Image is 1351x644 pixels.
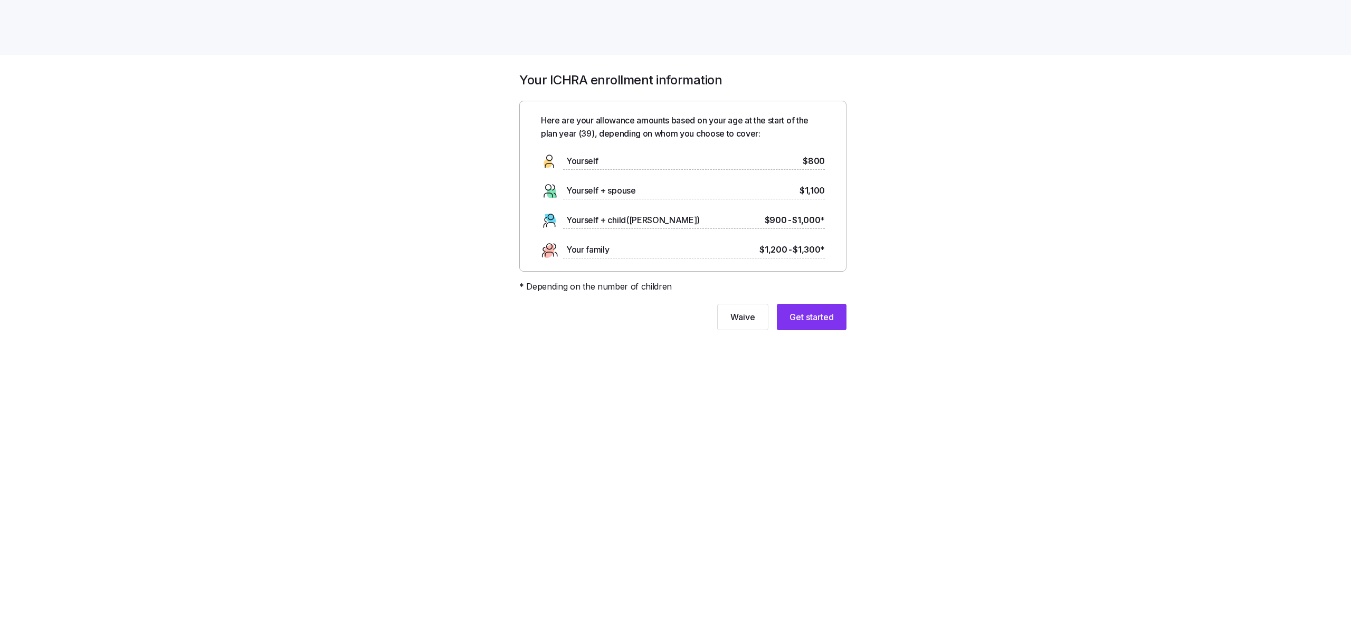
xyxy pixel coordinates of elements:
[566,155,598,168] span: Yourself
[788,243,792,256] span: -
[800,184,825,197] span: $1,100
[566,214,700,227] span: Yourself + child([PERSON_NAME])
[730,311,755,323] span: Waive
[803,155,825,168] span: $800
[788,214,792,227] span: -
[566,243,609,256] span: Your family
[717,304,768,330] button: Waive
[541,114,825,140] span: Here are your allowance amounts based on your age at the start of the plan year ( 39 ), depending...
[789,311,834,323] span: Get started
[765,214,787,227] span: $900
[566,184,636,197] span: Yourself + spouse
[777,304,846,330] button: Get started
[519,72,846,88] h1: Your ICHRA enrollment information
[759,243,787,256] span: $1,200
[792,214,825,227] span: $1,000
[519,280,672,293] span: * Depending on the number of children
[793,243,825,256] span: $1,300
